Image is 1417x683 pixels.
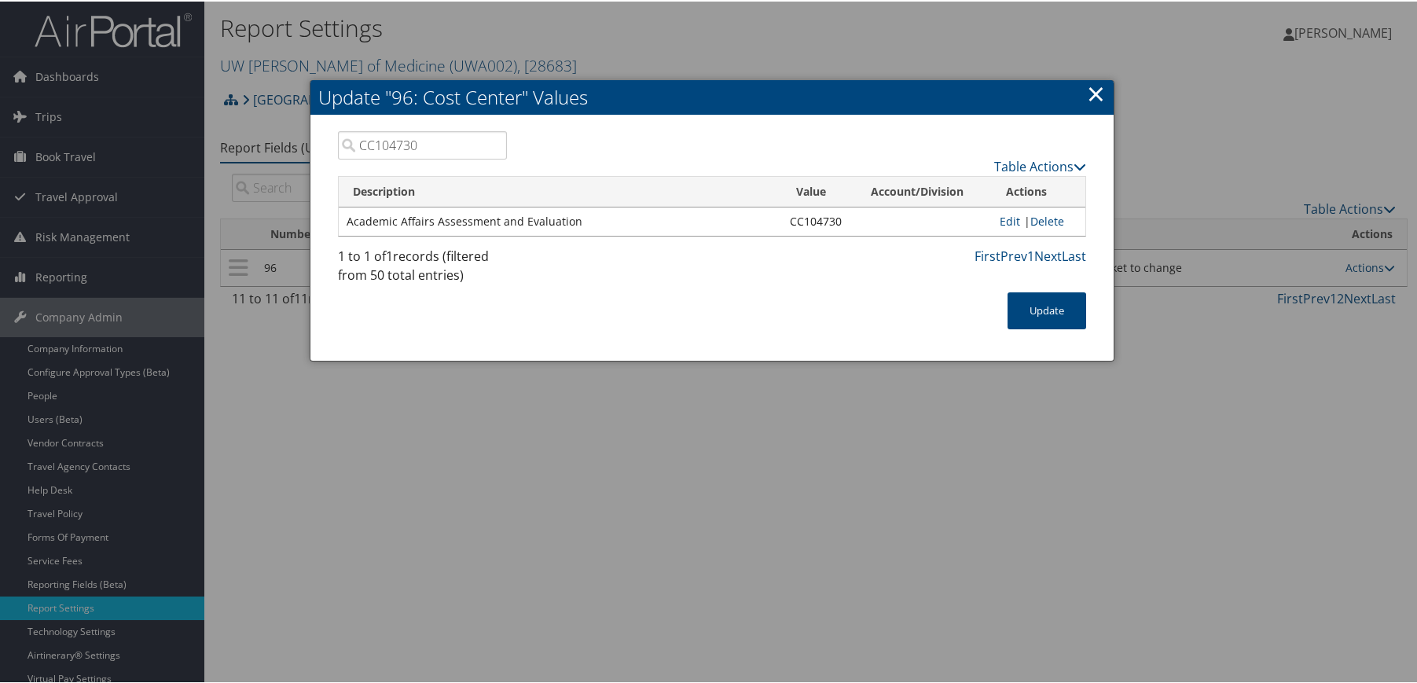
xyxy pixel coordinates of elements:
button: Update [1008,291,1086,328]
a: × [1087,76,1105,108]
a: Prev [1000,246,1027,263]
a: Delete [1030,212,1064,227]
th: Description: activate to sort column descending [339,175,782,206]
a: Edit [1000,212,1020,227]
a: 1 [1027,246,1034,263]
a: Next [1034,246,1062,263]
input: Search [338,130,508,158]
td: CC104730 [782,206,857,234]
span: 1 [386,246,393,263]
a: Table Actions [994,156,1086,174]
th: Actions [992,175,1085,206]
td: | [992,206,1085,234]
a: Last [1062,246,1086,263]
a: First [975,246,1000,263]
td: Academic Affairs Assessment and Evaluation [339,206,782,234]
th: Value: activate to sort column ascending [782,175,857,206]
div: 1 to 1 of records (filtered from 50 total entries) [338,245,508,291]
th: Account/Division: activate to sort column ascending [857,175,991,206]
h2: Update "96: Cost Center" Values [310,79,1114,113]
